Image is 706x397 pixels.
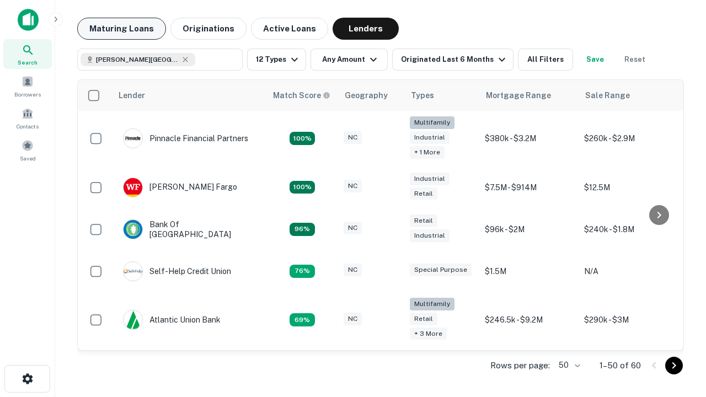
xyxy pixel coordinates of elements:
div: + 3 more [410,328,447,340]
div: Industrial [410,173,450,185]
a: Saved [3,135,52,165]
td: $12.5M [579,167,678,208]
div: NC [344,222,362,234]
div: Types [411,89,434,102]
div: Mortgage Range [486,89,551,102]
td: $96k - $2M [479,208,579,250]
td: $7.5M - $914M [479,167,579,208]
td: $260k - $2.9M [579,111,678,167]
div: Multifamily [410,116,454,129]
img: picture [124,129,142,148]
div: Capitalize uses an advanced AI algorithm to match your search with the best lender. The match sco... [273,89,330,101]
button: Originations [170,18,247,40]
img: capitalize-icon.png [18,9,39,31]
div: Industrial [410,131,450,144]
th: Mortgage Range [479,80,579,111]
div: Retail [410,313,437,325]
span: Borrowers [14,90,41,99]
div: 50 [554,357,582,373]
div: Special Purpose [410,264,472,276]
div: Bank Of [GEOGRAPHIC_DATA] [123,219,255,239]
img: picture [124,220,142,239]
button: Lenders [333,18,399,40]
a: Search [3,39,52,69]
span: [PERSON_NAME][GEOGRAPHIC_DATA], [GEOGRAPHIC_DATA] [96,55,179,65]
div: Geography [345,89,388,102]
img: picture [124,310,142,329]
div: NC [344,131,362,144]
th: Types [404,80,479,111]
td: $240k - $1.8M [579,208,678,250]
div: Lender [119,89,145,102]
th: Capitalize uses an advanced AI algorithm to match your search with the best lender. The match sco... [266,80,338,111]
td: N/A [579,250,678,292]
div: Pinnacle Financial Partners [123,128,248,148]
div: [PERSON_NAME] Fargo [123,178,237,197]
div: Matching Properties: 10, hasApolloMatch: undefined [290,313,315,326]
div: NC [344,180,362,192]
td: $246.5k - $9.2M [479,292,579,348]
a: Borrowers [3,71,52,101]
button: Save your search to get updates of matches that match your search criteria. [577,49,613,71]
img: picture [124,262,142,281]
th: Geography [338,80,404,111]
div: NC [344,313,362,325]
div: + 1 more [410,146,445,159]
p: 1–50 of 60 [600,359,641,372]
button: All Filters [518,49,573,71]
th: Sale Range [579,80,678,111]
div: Atlantic Union Bank [123,310,221,330]
div: Multifamily [410,298,454,310]
span: Search [18,58,38,67]
td: $380k - $3.2M [479,111,579,167]
button: Originated Last 6 Months [392,49,514,71]
div: Matching Properties: 15, hasApolloMatch: undefined [290,181,315,194]
div: Retail [410,214,437,227]
div: NC [344,264,362,276]
button: Maturing Loans [77,18,166,40]
p: Rows per page: [490,359,550,372]
div: Sale Range [585,89,630,102]
td: $1.5M [479,250,579,292]
div: Matching Properties: 26, hasApolloMatch: undefined [290,132,315,145]
h6: Match Score [273,89,328,101]
td: $290k - $3M [579,292,678,348]
span: Contacts [17,122,39,131]
div: Industrial [410,229,450,242]
img: picture [124,178,142,197]
button: Reset [617,49,652,71]
button: Go to next page [665,357,683,374]
button: Active Loans [251,18,328,40]
iframe: Chat Widget [651,273,706,326]
button: Any Amount [311,49,388,71]
div: Matching Properties: 11, hasApolloMatch: undefined [290,265,315,278]
span: Saved [20,154,36,163]
div: Self-help Credit Union [123,261,231,281]
div: Retail [410,187,437,200]
th: Lender [112,80,266,111]
div: Matching Properties: 14, hasApolloMatch: undefined [290,223,315,236]
a: Contacts [3,103,52,133]
button: 12 Types [247,49,306,71]
div: Originated Last 6 Months [401,53,509,66]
